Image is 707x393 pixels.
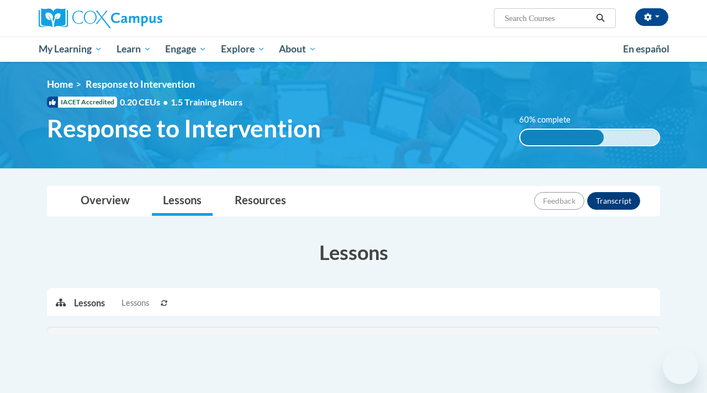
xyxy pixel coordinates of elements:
label: 60% complete [519,114,583,126]
a: Cox Campus [39,8,238,28]
a: Overview [70,187,141,216]
span: Explore [221,43,265,56]
a: Learn [109,36,159,62]
a: Home [47,78,73,90]
a: Engage [158,36,214,62]
a: En español [616,38,677,61]
span: 0.20 CEUs [120,96,171,108]
button: Search [592,12,609,25]
iframe: Button to launch messaging window [663,349,698,384]
button: Account Settings [635,8,668,26]
span: 1.5 Training Hours [171,97,242,107]
a: About [272,36,324,62]
a: Resources [224,187,297,216]
div: 60% complete [520,130,604,145]
h3: Lessons [47,238,660,266]
span: Learn [117,43,151,56]
span: IACET Accredited [47,97,117,108]
span: Engage [165,43,207,56]
span: En español [623,43,669,55]
span: Response to Intervention [47,114,321,143]
a: Lessons [152,187,213,216]
button: Transcript [587,192,640,210]
button: Feedback [534,192,584,210]
img: Cox Campus [39,8,162,28]
span: • [163,97,168,107]
span: My Learning [39,43,102,56]
p: Lessons [74,297,105,309]
a: My Learning [31,36,109,62]
a: Explore [214,36,272,62]
span: Response to Intervention [86,78,195,90]
input: Search Courses [504,12,592,25]
span: About [279,43,316,56]
span: Lessons [122,297,149,309]
div: Main menu [30,36,677,62]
